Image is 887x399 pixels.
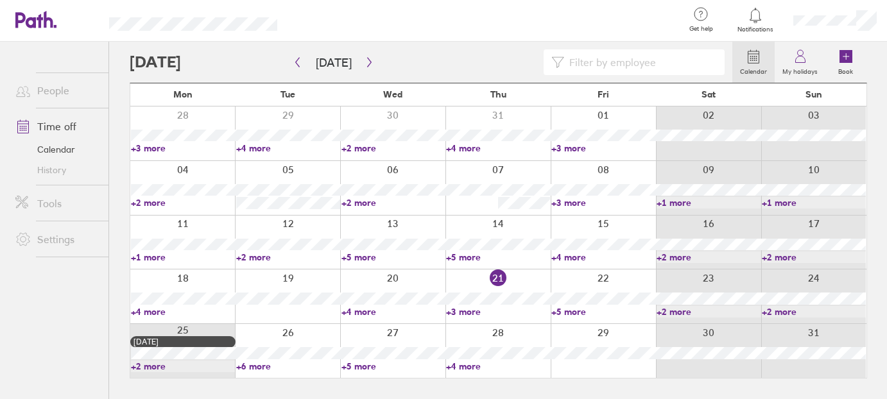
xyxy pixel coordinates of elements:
a: +5 more [341,361,445,372]
span: Get help [680,25,722,33]
input: Filter by employee [564,50,717,74]
a: +4 more [446,361,550,372]
a: +6 more [236,361,340,372]
a: Calendar [732,42,775,83]
a: +2 more [657,306,761,318]
a: +1 more [657,197,761,208]
span: Tue [280,89,295,99]
a: +3 more [131,142,235,154]
a: +2 more [762,306,866,318]
a: +5 more [446,251,550,263]
span: Sat [702,89,716,99]
a: +1 more [762,197,866,208]
a: +4 more [236,142,340,154]
a: People [5,78,108,103]
span: Thu [490,89,506,99]
a: Time off [5,114,108,139]
a: +2 more [131,197,235,208]
span: Mon [173,89,193,99]
a: +4 more [131,306,235,318]
a: +3 more [551,142,655,154]
a: +3 more [551,197,655,208]
a: +2 more [236,251,340,263]
a: +2 more [657,251,761,263]
label: Calendar [732,64,775,76]
a: My holidays [775,42,825,83]
span: Fri [598,89,609,99]
span: Sun [805,89,822,99]
a: Settings [5,226,108,252]
label: Book [831,64,861,76]
a: Book [825,42,866,83]
button: [DATE] [306,52,362,73]
span: Notifications [735,26,777,33]
a: +1 more [131,251,235,263]
a: +5 more [341,251,445,263]
a: +2 more [341,197,445,208]
a: +4 more [341,306,445,318]
a: +4 more [446,142,550,154]
a: History [5,160,108,180]
a: Tools [5,191,108,216]
a: +3 more [446,306,550,318]
span: Wed [383,89,402,99]
a: +4 more [551,251,655,263]
div: [DATE] [133,337,232,346]
a: +2 more [131,361,235,372]
a: Notifications [735,6,777,33]
a: +2 more [341,142,445,154]
a: +2 more [762,251,866,263]
a: Calendar [5,139,108,160]
label: My holidays [775,64,825,76]
a: +5 more [551,306,655,318]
